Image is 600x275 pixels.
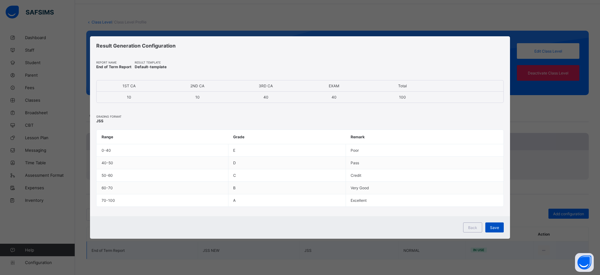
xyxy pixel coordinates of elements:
span: 10 [127,95,131,99]
td: 70 - 100 [97,194,228,207]
span: JSS [96,119,504,123]
td: C [228,169,346,182]
td: E [228,144,346,157]
th: Remark [346,130,503,144]
span: Default-template [135,64,167,69]
span: End of Term Report [96,64,132,69]
td: Credit [346,169,503,182]
span: 100 [399,95,406,99]
span: 40 [263,95,268,99]
td: Pass [346,157,503,169]
span: Total [398,84,407,88]
td: B [228,182,346,194]
th: Range [97,130,228,144]
span: Grading Format [96,115,122,118]
span: Back [468,225,477,230]
td: Poor [346,144,503,157]
span: Result Template [135,61,161,64]
td: A [228,194,346,207]
span: Result Generation Configuration [96,43,176,49]
td: 0 - 40 [97,144,228,157]
td: D [228,157,346,169]
td: Excellent [346,194,503,207]
td: 60 - 70 [97,182,228,194]
span: 40 [332,95,337,99]
th: Grade [228,130,346,144]
span: EXAM [329,84,339,88]
td: 40 - 50 [97,157,228,169]
button: Open asap [575,253,594,272]
td: 50 - 60 [97,169,228,182]
td: Very Good [346,182,503,194]
span: 2ND CA [190,84,204,88]
span: Report Name [96,61,117,64]
span: Save [490,225,499,230]
span: 3RD CA [259,84,273,88]
span: 1ST CA [122,84,136,88]
span: 10 [195,95,200,99]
